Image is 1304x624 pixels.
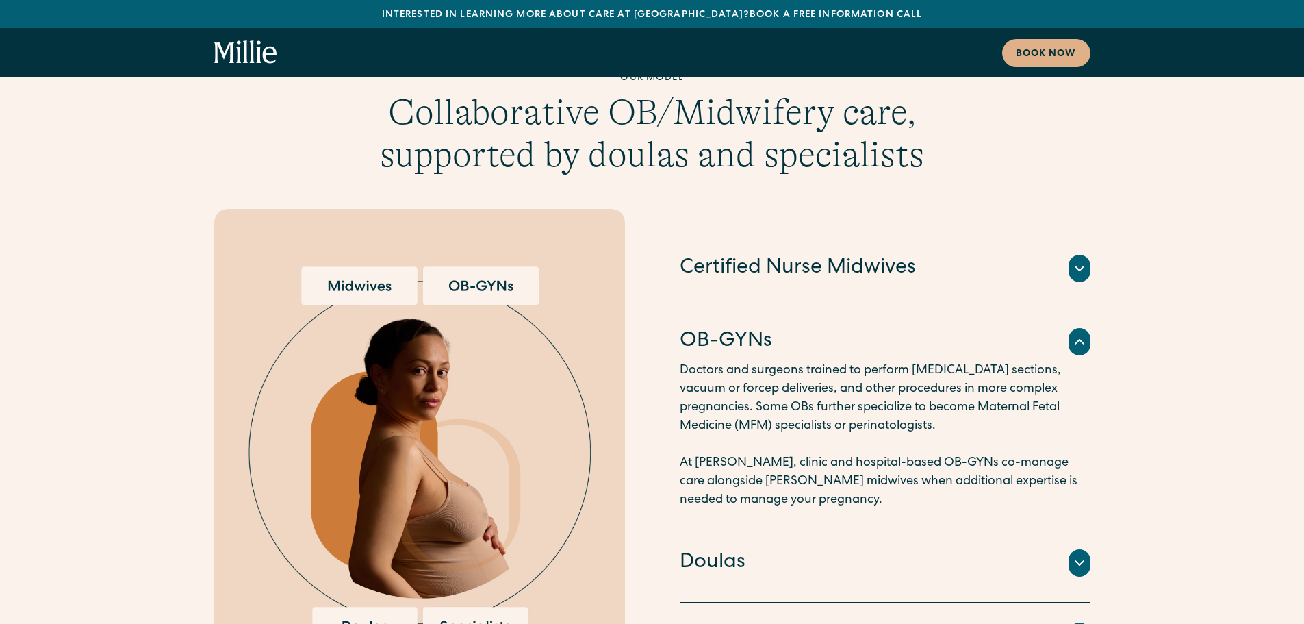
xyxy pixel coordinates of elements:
p: Doctors and surgeons trained to perform [MEDICAL_DATA] sections, vacuum or forcep deliveries, and... [680,362,1090,510]
div: Book now [1016,47,1077,62]
a: home [214,40,277,65]
a: Book now [1002,39,1090,67]
h4: Certified Nurse Midwives [680,254,916,283]
div: Our model [376,71,928,86]
h4: OB-GYNs [680,327,772,356]
h3: Collaborative OB/Midwifery care, supported by doulas and specialists [376,91,928,177]
a: Book a free information call [750,10,922,20]
h4: Doulas [680,549,745,577]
